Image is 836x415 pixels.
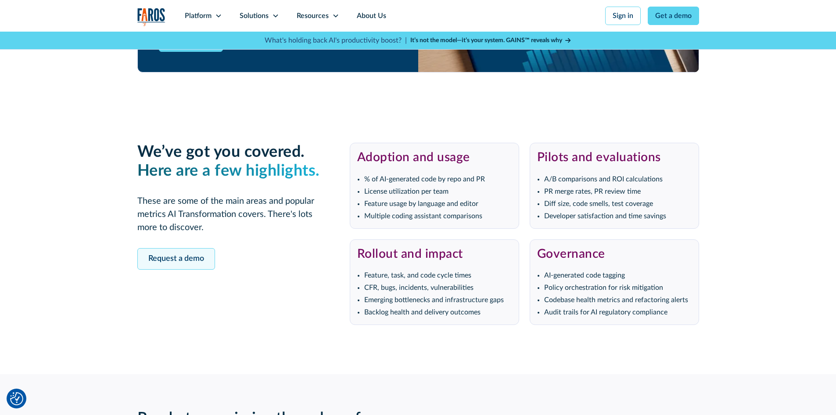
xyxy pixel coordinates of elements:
[364,198,512,209] li: Feature usage by language and editor
[357,150,512,165] h3: Adoption and usage
[544,174,692,184] li: A/B comparisons and ROI calculations
[544,295,692,305] li: Codebase health metrics and refactoring alerts
[544,186,692,197] li: PR merge rates, PR review time
[364,270,512,281] li: Feature, task, and code cycle times
[364,282,512,293] li: CFR, bugs, incidents, vulnerabilities
[410,36,572,45] a: It’s not the model—it’s your system. GAINS™ reveals why
[10,392,23,405] img: Revisit consent button
[544,270,692,281] li: AI-generated code tagging
[544,307,692,318] li: Audit trails for AI regulatory compliance
[137,144,320,179] strong: We’ve got you covered. ‍
[648,7,699,25] a: Get a demo
[185,11,212,21] div: Platform
[137,163,320,179] em: Here are a few highlights.
[137,195,322,234] p: These are some of the main areas and popular metrics AI Transformation covers. There's lots more ...
[364,307,512,318] li: Backlog health and delivery outcomes
[137,8,165,26] img: Logo of the analytics and reporting company Faros.
[364,295,512,305] li: Emerging bottlenecks and infrastructure gaps
[544,198,692,209] li: Diff size, code smells, test coverage
[137,8,165,26] a: home
[537,150,692,165] h3: Pilots and evaluations
[357,247,512,262] h3: Rollout and impact
[297,11,329,21] div: Resources
[605,7,641,25] a: Sign in
[364,186,512,197] li: License utilization per team
[265,35,407,46] p: What's holding back AI's productivity boost? |
[364,211,512,221] li: Multiple coding assistant comparisons
[10,392,23,405] button: Cookie Settings
[410,37,562,43] strong: It’s not the model—it’s your system. GAINS™ reveals why
[240,11,269,21] div: Solutions
[137,248,215,270] a: Request a demo
[544,211,692,221] li: Developer satisfaction and time savings
[544,282,692,293] li: Policy orchestration for risk mitigation
[537,247,692,262] h3: Governance
[364,174,512,184] li: % of AI-generated code by repo and PR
